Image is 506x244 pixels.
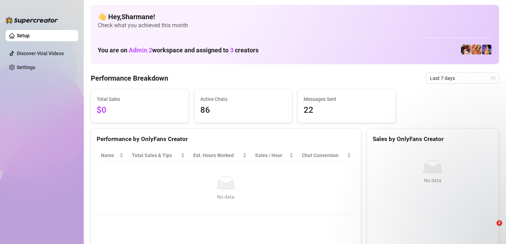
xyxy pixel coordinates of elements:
[373,134,493,144] div: Sales by OnlyFans Creator
[97,95,183,103] span: Total Sales
[97,149,128,162] th: Name
[230,46,233,54] span: 3
[91,73,168,83] h4: Performance Breakdown
[98,22,492,29] span: Check what you achieved this month
[17,65,35,70] a: Settings
[97,134,355,144] div: Performance by OnlyFans Creator
[193,151,241,159] div: Est. Hours Worked
[430,73,495,83] span: Last 7 days
[255,151,288,159] span: Sales / Hour
[471,45,481,54] img: Frenchie
[251,149,298,162] th: Sales / Hour
[101,151,118,159] span: Name
[128,149,189,162] th: Total Sales & Tips
[491,76,495,80] span: calendar
[200,104,287,117] span: 86
[304,95,390,103] span: Messages Sent
[482,220,499,237] iframe: Intercom live chat
[17,51,64,56] a: Discover Viral Videos
[298,149,355,162] th: Chat Conversion
[129,46,152,54] span: Admin 2
[132,151,179,159] span: Total Sales & Tips
[302,151,345,159] span: Chat Conversion
[17,33,30,38] a: Setup
[482,45,492,54] img: Chyna
[104,193,348,201] div: No data
[98,46,259,54] h1: You are on workspace and assigned to creators
[304,104,390,117] span: 22
[461,45,471,54] img: JessieMay
[97,104,183,117] span: $0
[98,12,492,22] h4: 👋 Hey, Sharmane !
[6,17,58,24] img: logo-BBDzfeDw.svg
[497,220,502,226] span: 2
[200,95,287,103] span: Active Chats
